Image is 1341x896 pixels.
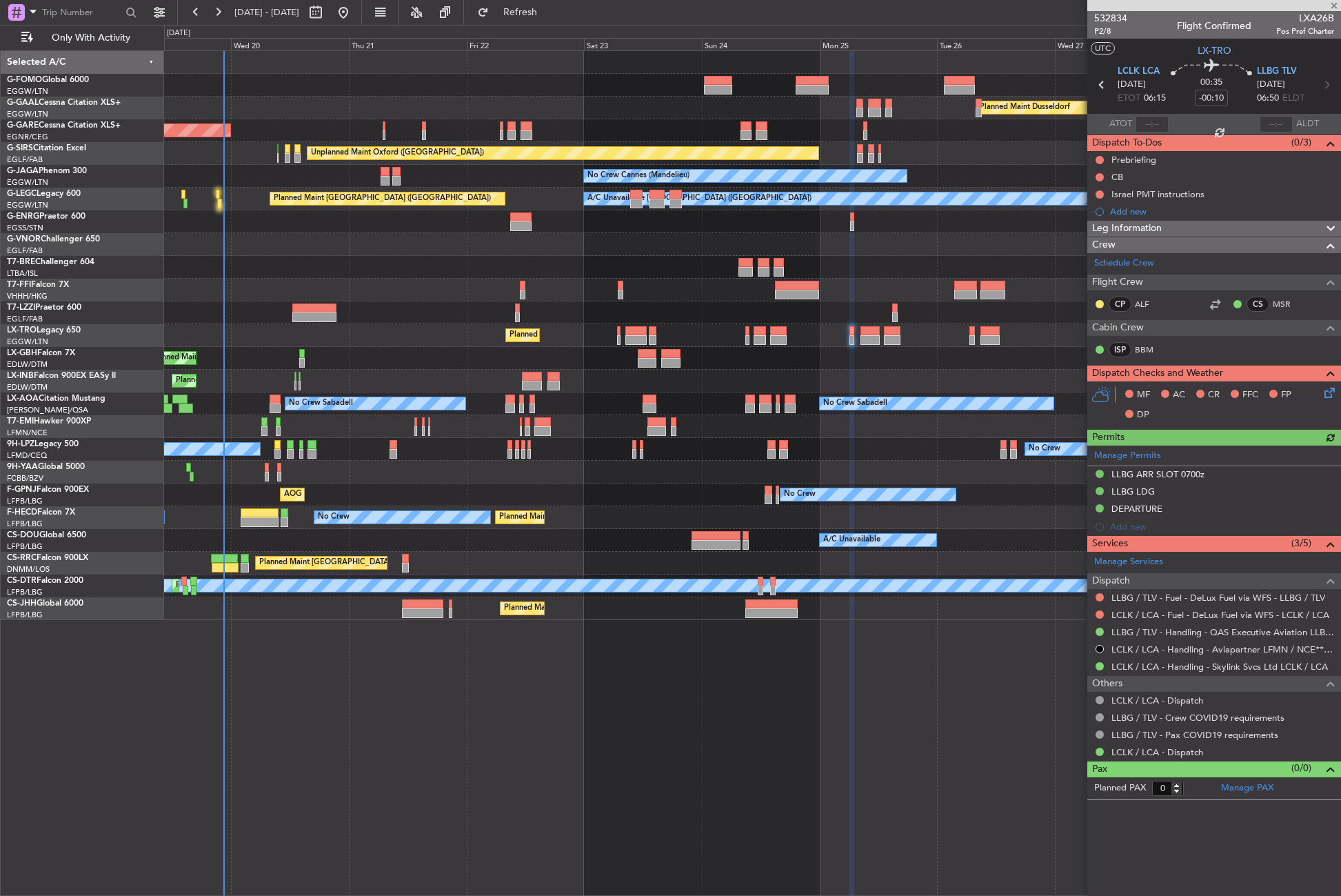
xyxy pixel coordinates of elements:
[7,395,39,403] span: LX-AOA
[1118,92,1140,106] span: ETOT
[1173,388,1185,402] span: AC
[7,268,38,279] a: LTBA/ISL
[1273,298,1304,310] a: MSR
[1092,761,1107,777] span: Pax
[15,27,150,49] button: Only With Activity
[114,38,232,50] div: Tue 19
[7,440,34,448] span: 9H-LPZ
[980,97,1070,118] div: Planned Maint Dusseldorf
[7,519,43,529] a: LFPB/LBG
[1029,439,1060,459] div: No Crew
[7,177,48,188] a: EGGW/LTN
[7,541,43,552] a: LFPB/LBG
[7,417,34,426] span: T7-EMI
[7,99,39,107] span: G-GAAL
[7,109,48,119] a: EGGW/LTN
[1242,388,1258,402] span: FFC
[1291,536,1311,550] span: (3/5)
[7,167,87,175] a: G-JAGAPhenom 300
[1092,366,1223,381] span: Dispatch Checks and Weather
[1092,221,1162,237] span: Leg Information
[1111,746,1203,758] a: LCLK / LCA - Dispatch
[7,212,85,221] a: G-ENRGPraetor 600
[7,599,83,608] a: CS-JHHGlobal 6000
[1291,135,1311,150] span: (0/3)
[1198,43,1231,58] span: LX-TRO
[1111,154,1156,166] div: Prebriefing
[7,349,37,357] span: LX-GBH
[587,166,689,186] div: No Crew Cannes (Mandelieu)
[584,38,702,50] div: Sat 23
[1111,729,1278,741] a: LLBG / TLV - Pax COVID19 requirements
[587,188,811,209] div: A/C Unavailable [GEOGRAPHIC_DATA] ([GEOGRAPHIC_DATA])
[349,38,467,50] div: Thu 21
[1092,536,1128,552] span: Services
[7,337,48,347] a: EGGW/LTN
[1135,298,1166,310] a: ALF
[1111,644,1334,655] a: LCLK / LCA - Handling - Aviapartner LFMN / NCE*****MY HANDLING****
[1137,408,1149,422] span: DP
[1111,188,1204,200] div: Israel PMT instructions
[1111,592,1325,604] a: LLBG / TLV - Fuel - DeLux Fuel via WFS - LLBG / TLV
[510,325,727,346] div: Planned Maint [GEOGRAPHIC_DATA] ([GEOGRAPHIC_DATA])
[274,188,491,209] div: Planned Maint [GEOGRAPHIC_DATA] ([GEOGRAPHIC_DATA])
[7,359,48,370] a: EDLW/DTM
[7,190,37,198] span: G-LEGC
[1247,297,1269,312] div: CS
[7,554,88,562] a: CS-RRCFalcon 900LX
[7,349,75,357] a: LX-GBHFalcon 7X
[7,200,48,210] a: EGGW/LTN
[492,8,549,17] span: Refresh
[1094,11,1127,26] span: 532834
[7,235,100,243] a: G-VNORChallenger 650
[7,382,48,392] a: EDLW/DTM
[1111,626,1334,638] a: LLBG / TLV - Handling - QAS Executive Aviation LLBG / TLV
[7,564,50,575] a: DNMM/LOS
[1109,297,1131,312] div: CP
[231,38,349,50] div: Wed 20
[7,372,34,380] span: LX-INB
[1276,26,1334,37] span: Pos Pref Charter
[7,76,89,84] a: G-FOMOGlobal 6000
[7,395,105,403] a: LX-AOACitation Mustang
[1296,117,1319,131] span: ALDT
[7,281,31,289] span: T7-FFI
[1111,661,1328,673] a: LCLK / LCA - Handling - Skylink Svcs Ltd LCLK / LCA
[1094,26,1127,37] span: P2/8
[7,577,37,585] span: CS-DTR
[7,223,43,233] a: EGSS/STN
[7,235,41,243] span: G-VNOR
[7,554,37,562] span: CS-RRC
[7,99,121,107] a: G-GAALCessna Citation XLS+
[7,610,43,620] a: LFPB/LBG
[1257,65,1297,79] span: LLBG TLV
[499,507,716,528] div: Planned Maint [GEOGRAPHIC_DATA] ([GEOGRAPHIC_DATA])
[7,428,48,438] a: LFMN/NCE
[471,1,554,23] button: Refresh
[176,370,290,391] div: Planned Maint Geneva (Cointrin)
[7,121,121,130] a: G-GARECessna Citation XLS+
[504,598,721,619] div: Planned Maint [GEOGRAPHIC_DATA] ([GEOGRAPHIC_DATA])
[7,496,43,506] a: LFPB/LBG
[167,28,190,39] div: [DATE]
[1111,171,1123,183] div: CB
[7,144,33,152] span: G-SIRS
[7,258,35,266] span: T7-BRE
[1208,388,1220,402] span: CR
[7,86,48,97] a: EGGW/LTN
[7,508,75,517] a: F-HECDFalcon 7X
[7,599,37,608] span: CS-JHH
[1094,781,1146,795] label: Planned PAX
[7,531,86,539] a: CS-DOUGlobal 6500
[36,33,145,43] span: Only With Activity
[7,155,43,165] a: EGLF/FAB
[1111,695,1203,706] a: LCLK / LCA - Dispatch
[7,531,39,539] span: CS-DOU
[1221,781,1273,795] a: Manage PAX
[702,38,820,50] div: Sun 24
[1109,117,1132,131] span: ATOT
[784,484,816,505] div: No Crew
[7,212,39,221] span: G-ENRG
[7,303,81,312] a: T7-LZZIPraetor 600
[1111,609,1329,621] a: LCLK / LCA - Fuel - DeLux Fuel via WFS - LCLK / LCA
